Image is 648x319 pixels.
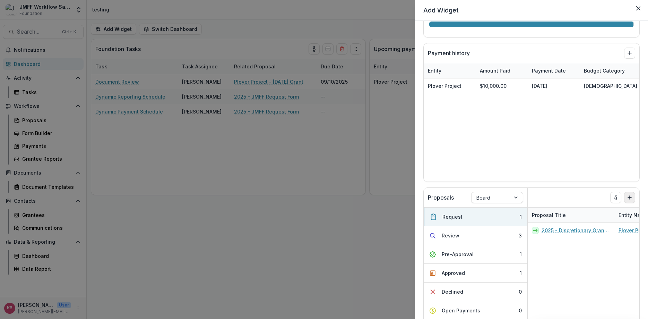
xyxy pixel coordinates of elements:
[476,78,528,93] div: $10,000.00
[580,67,629,74] div: Budget Category
[519,288,522,295] div: 0
[424,63,476,78] div: Entity
[528,63,580,78] div: Payment Date
[520,251,522,258] div: 1
[476,63,528,78] div: Amount Paid
[442,269,465,277] div: Approved
[442,307,480,314] div: Open Payments
[633,3,644,14] button: Close
[624,48,635,59] button: Add to dashboard
[520,213,522,220] div: 1
[424,67,446,74] div: Entity
[519,307,522,314] div: 0
[528,67,570,74] div: Payment Date
[610,192,621,203] button: toggle-assigned-to-me
[428,83,461,89] a: Plover Project
[476,67,515,74] div: Amount Paid
[424,264,527,283] button: Approved1
[424,283,527,301] button: Declined0
[519,232,522,239] div: 3
[528,208,614,223] div: Proposal Title
[528,78,580,93] div: [DATE]
[424,226,527,245] button: Review3
[442,232,459,239] div: Review
[542,227,610,234] a: 2025 - Discretionary Grant Form
[442,251,474,258] div: Pre-Approval
[424,245,527,264] button: Pre-Approval1
[424,208,527,226] button: Request1
[428,49,470,57] p: Payment history
[584,82,637,90] div: [DEMOGRAPHIC_DATA]
[624,192,635,203] button: Add to dashboard
[428,193,454,202] p: Proposals
[520,269,522,277] div: 1
[528,211,570,219] div: Proposal Title
[442,288,463,295] div: Declined
[442,213,463,220] div: Request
